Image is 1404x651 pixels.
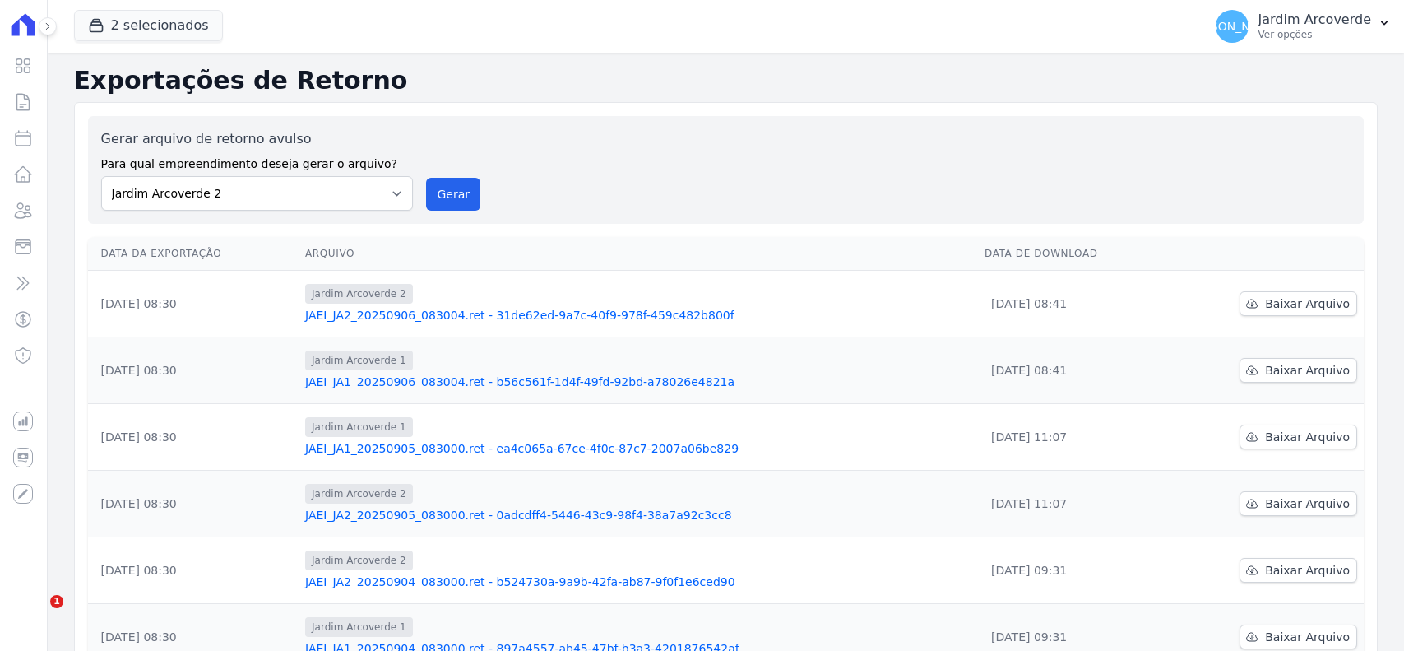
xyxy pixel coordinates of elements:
[1265,495,1350,512] span: Baixar Arquivo
[1265,362,1350,379] span: Baixar Arquivo
[1265,562,1350,579] span: Baixar Arquivo
[305,307,971,323] a: JAEI_JA2_20250906_083004.ret - 31de62ed-9a7c-40f9-978f-459c482b800f
[101,149,414,173] label: Para qual empreendimento deseja gerar o arquivo?
[978,537,1167,604] td: [DATE] 09:31
[1265,429,1350,445] span: Baixar Arquivo
[1240,491,1357,516] a: Baixar Arquivo
[978,237,1167,271] th: Data de Download
[1240,425,1357,449] a: Baixar Arquivo
[1258,28,1371,41] p: Ver opções
[305,440,971,457] a: JAEI_JA1_20250905_083000.ret - ea4c065a-67ce-4f0c-87c7-2007a06be829
[1240,358,1357,383] a: Baixar Arquivo
[305,351,413,370] span: Jardim Arcoverde 1
[50,595,63,608] span: 1
[305,417,413,437] span: Jardim Arcoverde 1
[16,595,56,635] iframe: Intercom live chat
[305,374,971,390] a: JAEI_JA1_20250906_083004.ret - b56c561f-1d4f-49fd-92bd-a78026e4821a
[426,178,480,211] button: Gerar
[1184,21,1279,32] span: [PERSON_NAME]
[299,237,978,271] th: Arquivo
[978,404,1167,471] td: [DATE] 11:07
[88,271,299,337] td: [DATE] 08:30
[74,10,223,41] button: 2 selecionados
[101,129,414,149] label: Gerar arquivo de retorno avulso
[88,471,299,537] td: [DATE] 08:30
[88,337,299,404] td: [DATE] 08:30
[88,537,299,604] td: [DATE] 08:30
[305,551,413,570] span: Jardim Arcoverde 2
[1265,295,1350,312] span: Baixar Arquivo
[305,507,971,523] a: JAEI_JA2_20250905_083000.ret - 0adcdff4-5446-43c9-98f4-38a7a92c3cc8
[1240,291,1357,316] a: Baixar Arquivo
[305,617,413,637] span: Jardim Arcoverde 1
[305,574,971,590] a: JAEI_JA2_20250904_083000.ret - b524730a-9a9b-42fa-ab87-9f0f1e6ced90
[305,484,413,504] span: Jardim Arcoverde 2
[978,471,1167,537] td: [DATE] 11:07
[1258,12,1371,28] p: Jardim Arcoverde
[1240,625,1357,649] a: Baixar Arquivo
[1240,558,1357,583] a: Baixar Arquivo
[305,284,413,304] span: Jardim Arcoverde 2
[88,237,299,271] th: Data da Exportação
[74,66,1378,95] h2: Exportações de Retorno
[978,337,1167,404] td: [DATE] 08:41
[978,271,1167,337] td: [DATE] 08:41
[88,404,299,471] td: [DATE] 08:30
[1202,3,1404,49] button: [PERSON_NAME] Jardim Arcoverde Ver opções
[1265,629,1350,645] span: Baixar Arquivo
